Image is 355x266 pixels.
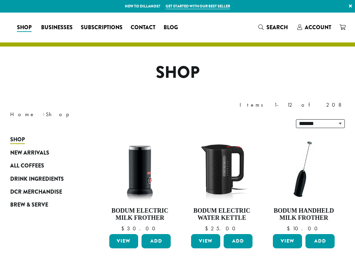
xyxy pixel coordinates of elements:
[10,149,49,157] span: New Arrivals
[10,198,79,211] a: Brew & Serve
[41,23,73,32] span: Businesses
[266,23,288,31] span: Search
[189,207,254,222] h4: Bodum Electric Water Kettle
[205,225,211,232] span: $
[13,22,37,33] a: Shop
[305,234,335,248] button: Add
[271,207,336,222] h4: Bodum Handheld Milk Frother
[189,137,254,201] img: DP3955.01.png
[121,225,158,232] bdi: 30.00
[164,23,178,32] span: Blog
[10,136,25,144] span: Shop
[142,234,171,248] button: Add
[107,137,172,201] img: DP3954.01-002.png
[10,185,79,198] a: DCR Merchandise
[108,207,172,222] h4: Bodum Electric Milk Frother
[131,23,155,32] span: Contact
[10,133,79,146] a: Shop
[240,101,345,109] div: Items 1-12 of 208
[108,137,172,231] a: Bodum Electric Milk Frother $30.00
[305,23,331,31] span: Account
[109,234,138,248] a: View
[205,225,239,232] bdi: 25.00
[10,172,79,185] a: Drink Ingredients
[166,3,230,9] a: Get started with our best seller
[10,111,35,118] a: Home
[271,137,336,201] img: DP3927.01-002.png
[191,234,220,248] a: View
[10,110,167,119] nav: Breadcrumb
[287,225,321,232] bdi: 10.00
[10,175,64,183] span: Drink Ingredients
[10,201,48,209] span: Brew & Serve
[273,234,302,248] a: View
[10,162,44,170] span: All Coffees
[10,146,79,159] a: New Arrivals
[287,225,293,232] span: $
[81,23,123,32] span: Subscriptions
[121,225,127,232] span: $
[10,188,62,196] span: DCR Merchandise
[42,108,45,119] span: ›
[224,234,253,248] button: Add
[271,137,336,231] a: Bodum Handheld Milk Frother $10.00
[10,159,79,172] a: All Coffees
[17,23,32,32] span: Shop
[254,22,293,33] a: Search
[189,137,254,231] a: Bodum Electric Water Kettle $25.00
[5,63,350,83] h1: Shop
